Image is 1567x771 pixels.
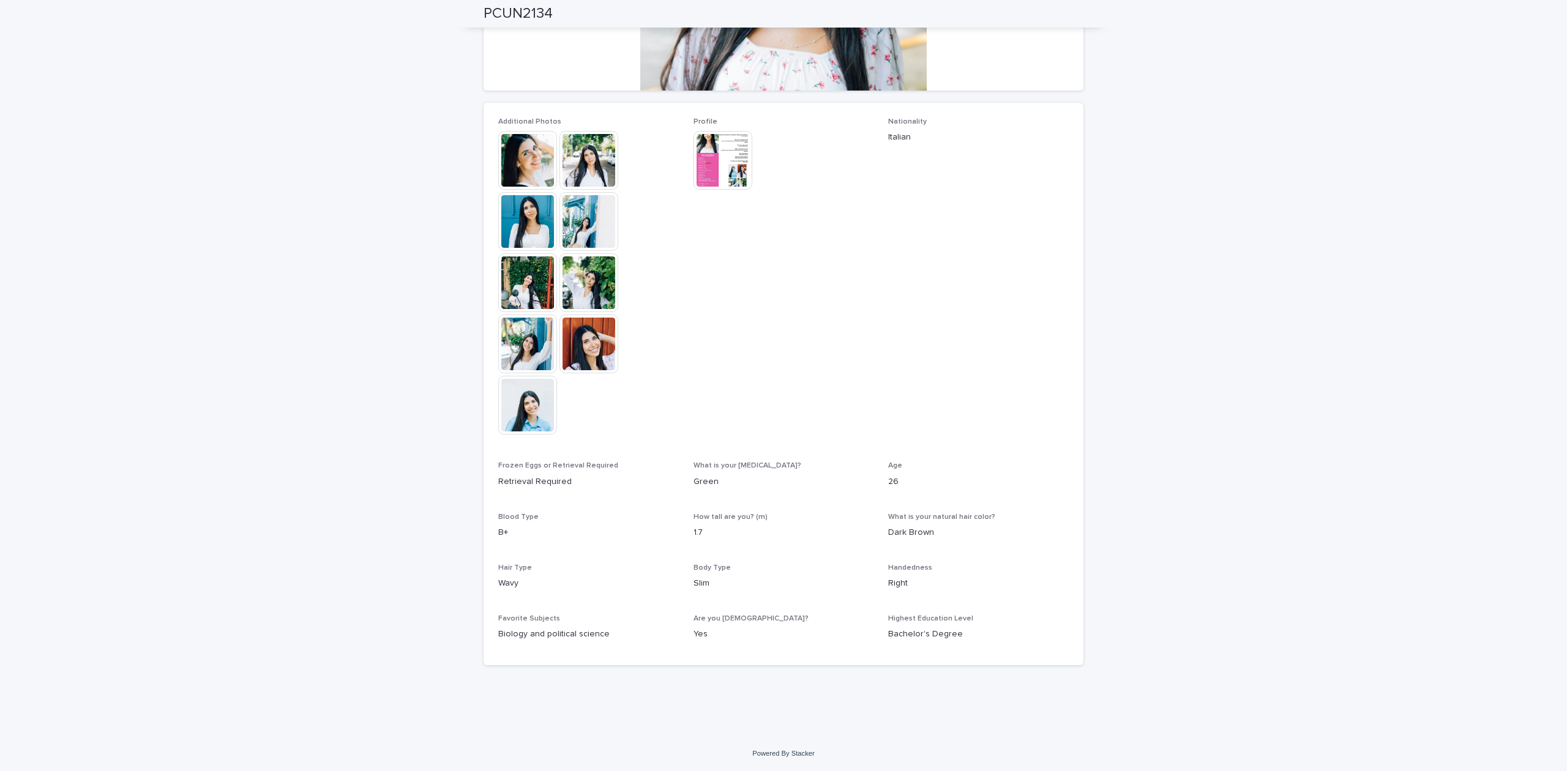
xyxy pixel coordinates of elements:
span: Additional Photos [498,118,561,125]
p: B+ [498,526,679,539]
p: Bachelor's Degree [888,628,1069,641]
span: Body Type [694,564,731,572]
span: Nationality [888,118,927,125]
span: Are you [DEMOGRAPHIC_DATA]? [694,615,809,622]
span: How tall are you? (m) [694,513,768,521]
p: 26 [888,475,1069,488]
span: Favorite Subjects [498,615,560,622]
span: Highest Education Level [888,615,973,622]
a: Powered By Stacker [752,750,814,757]
p: Right [888,577,1069,590]
p: Biology and political science [498,628,679,641]
p: Slim [694,577,874,590]
p: Retrieval Required [498,475,679,488]
span: Profile [694,118,717,125]
span: Hair Type [498,564,532,572]
span: Blood Type [498,513,539,521]
p: Dark Brown [888,526,1069,539]
p: 1.7 [694,526,874,539]
span: What is your natural hair color? [888,513,995,521]
h2: PCUN2134 [484,5,553,23]
span: What is your [MEDICAL_DATA]? [694,462,801,469]
span: Age [888,462,902,469]
span: Frozen Eggs or Retrieval Required [498,462,618,469]
span: Handedness [888,564,932,572]
p: Yes [694,628,874,641]
p: Italian [888,131,1069,144]
p: Green [694,475,874,488]
p: Wavy [498,577,679,590]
